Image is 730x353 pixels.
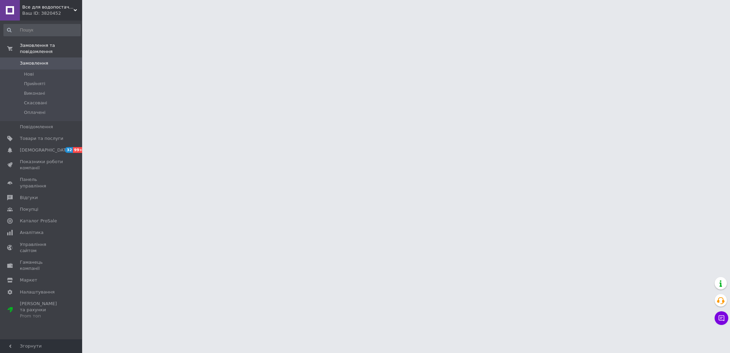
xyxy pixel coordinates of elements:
span: Нові [24,71,34,77]
span: Прийняті [24,81,45,87]
span: Замовлення [20,60,48,66]
span: Товари та послуги [20,135,63,142]
span: Відгуки [20,195,38,201]
span: Панель управління [20,176,63,189]
span: Виконані [24,90,45,96]
span: Аналітика [20,230,43,236]
div: Ваш ID: 3820452 [22,10,82,16]
span: [DEMOGRAPHIC_DATA] [20,147,71,153]
span: Показники роботи компанії [20,159,63,171]
div: Prom топ [20,313,63,319]
span: Управління сайтом [20,241,63,254]
span: Все для водопостачання [22,4,74,10]
span: Оплачені [24,109,46,116]
span: Налаштування [20,289,55,295]
input: Пошук [3,24,81,36]
span: [PERSON_NAME] та рахунки [20,301,63,319]
span: Покупці [20,206,38,212]
span: Маркет [20,277,37,283]
button: Чат з покупцем [715,311,728,325]
span: Каталог ProSale [20,218,57,224]
span: 99+ [73,147,84,153]
span: Повідомлення [20,124,53,130]
span: Скасовані [24,100,47,106]
span: Замовлення та повідомлення [20,42,82,55]
span: 32 [65,147,73,153]
span: Гаманець компанії [20,259,63,272]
